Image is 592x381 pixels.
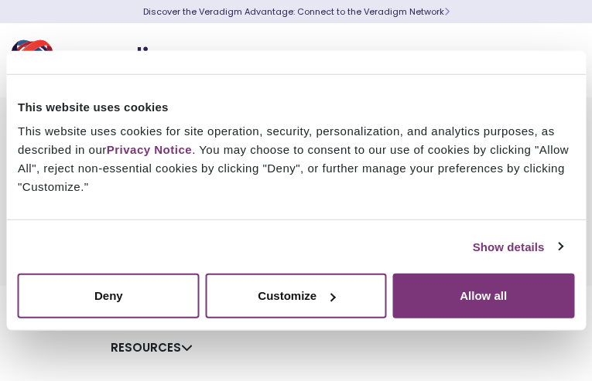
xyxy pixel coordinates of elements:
span: Learn More [444,5,450,18]
a: Privacy Notice [107,143,192,156]
button: Toggle Navigation Menu [546,40,569,80]
button: Allow all [392,274,574,318]
img: Veradigm logo [12,35,197,86]
a: Resources [111,339,193,355]
button: Deny [18,274,200,318]
a: Discover the Veradigm Advantage: Connect to the Veradigm NetworkLearn More [143,5,450,18]
div: This website uses cookies for site operation, security, personalization, and analytics purposes, ... [18,122,574,196]
div: This website uses cookies [18,97,574,116]
button: Customize [205,274,387,318]
a: Show details [473,237,563,256]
